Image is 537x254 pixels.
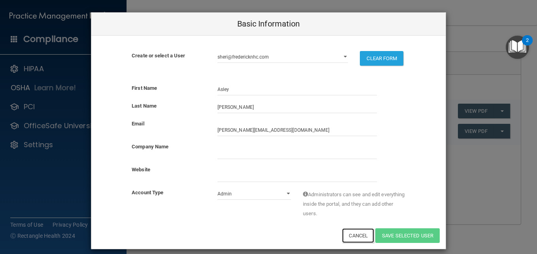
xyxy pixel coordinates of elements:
div: 2 [526,40,529,51]
b: Create or select a User [132,53,185,59]
button: Open Resource Center, 2 new notifications [506,36,529,59]
span: Administrators can see and edit everything inside the portal, and they can add other users. [303,190,405,218]
button: Cancel [342,228,374,243]
b: Last Name [132,103,157,109]
b: First Name [132,85,157,91]
button: CLEAR FORM [360,51,403,66]
button: Save selected User [375,228,440,243]
b: Account Type [132,190,163,195]
div: Basic Information [91,13,446,36]
b: Website [132,167,150,172]
b: Email [132,121,144,127]
b: Company Name [132,144,168,150]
